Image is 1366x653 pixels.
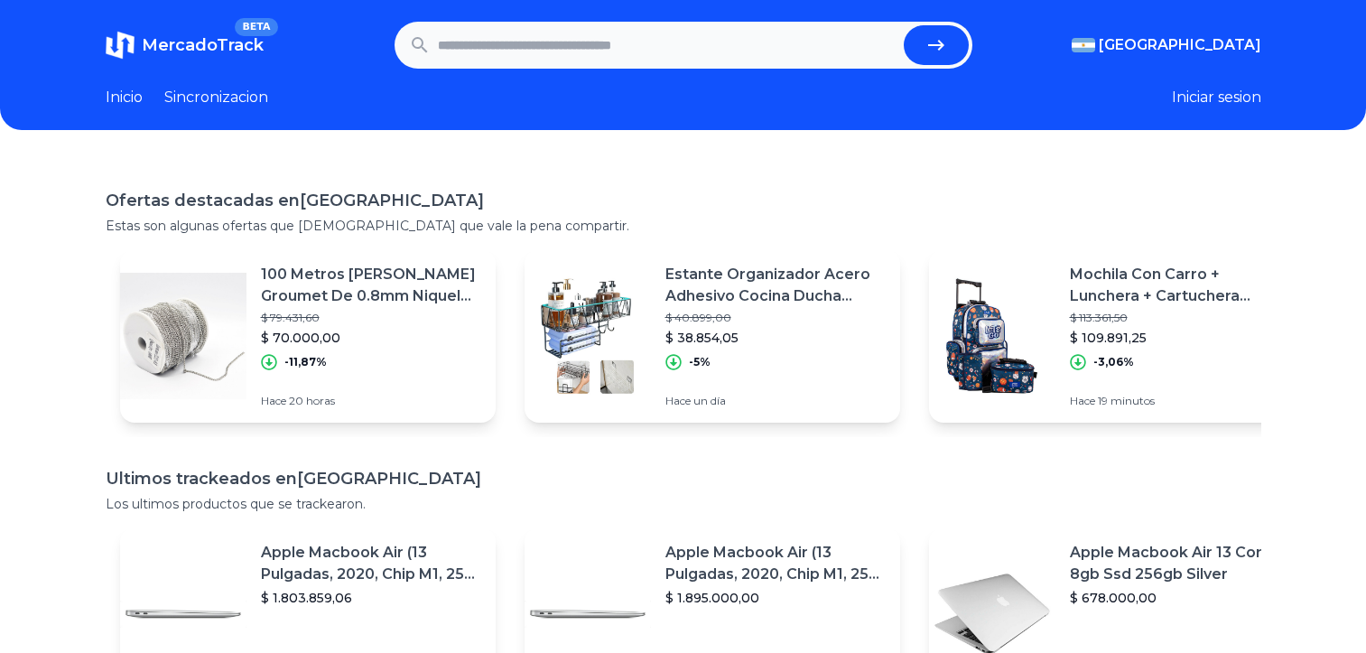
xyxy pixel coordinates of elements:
a: Featured imageMochila Con Carro + Lunchera + Cartuchera Combo Escolar$ 113.361,50$ 109.891,25-3,0... [929,249,1305,423]
p: $ 109.891,25 [1070,329,1290,347]
p: Hace 19 minutos [1070,394,1290,408]
p: $ 678.000,00 [1070,589,1290,607]
p: Apple Macbook Air 13 Core I5 8gb Ssd 256gb Silver [1070,542,1290,585]
img: Featured image [120,273,246,399]
p: $ 70.000,00 [261,329,481,347]
p: Apple Macbook Air (13 Pulgadas, 2020, Chip M1, 256 Gb De Ssd, 8 Gb De Ram) - Plata [261,542,481,585]
a: Featured imageEstante Organizador Acero Adhesivo Cocina Ducha Alacena Baño$ 40.899,00$ 38.854,05-... [525,249,900,423]
p: Los ultimos productos que se trackearon. [106,495,1261,513]
button: [GEOGRAPHIC_DATA] [1072,34,1261,56]
img: Featured image [929,273,1055,399]
button: Iniciar sesion [1172,87,1261,108]
p: Estante Organizador Acero Adhesivo Cocina Ducha Alacena Baño [665,264,886,307]
p: Apple Macbook Air (13 Pulgadas, 2020, Chip M1, 256 Gb De Ssd, 8 Gb De Ram) - Plata [665,542,886,585]
p: $ 79.431,60 [261,311,481,325]
p: 100 Metros [PERSON_NAME] Groumet De 0.8mm Niquel En Rollo. Bijou [261,264,481,307]
img: MercadoTrack [106,31,135,60]
span: BETA [235,18,277,36]
p: $ 1.895.000,00 [665,589,886,607]
p: -5% [689,355,711,369]
img: Argentina [1072,38,1095,52]
p: Mochila Con Carro + Lunchera + Cartuchera Combo Escolar [1070,264,1290,307]
p: -3,06% [1093,355,1134,369]
p: $ 113.361,50 [1070,311,1290,325]
a: Featured image100 Metros [PERSON_NAME] Groumet De 0.8mm Niquel En Rollo. Bijou$ 79.431,60$ 70.000... [120,249,496,423]
a: Inicio [106,87,143,108]
p: $ 40.899,00 [665,311,886,325]
a: MercadoTrackBETA [106,31,264,60]
p: $ 38.854,05 [665,329,886,347]
span: MercadoTrack [142,35,264,55]
a: Sincronizacion [164,87,268,108]
p: $ 1.803.859,06 [261,589,481,607]
span: [GEOGRAPHIC_DATA] [1099,34,1261,56]
p: Hace un día [665,394,886,408]
h1: Ofertas destacadas en [GEOGRAPHIC_DATA] [106,188,1261,213]
p: Hace 20 horas [261,394,481,408]
p: Estas son algunas ofertas que [DEMOGRAPHIC_DATA] que vale la pena compartir. [106,217,1261,235]
img: Featured image [525,273,651,399]
h1: Ultimos trackeados en [GEOGRAPHIC_DATA] [106,466,1261,491]
p: -11,87% [284,355,327,369]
